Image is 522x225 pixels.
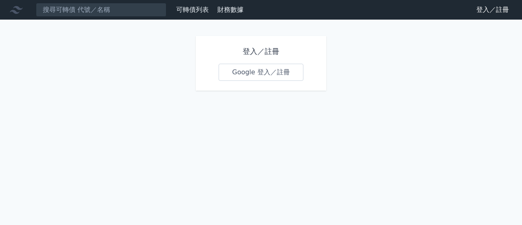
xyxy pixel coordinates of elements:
[219,64,303,81] a: Google 登入／註冊
[176,6,209,13] a: 可轉債列表
[219,46,303,57] h1: 登入／註冊
[470,3,515,16] a: 登入／註冊
[217,6,243,13] a: 財務數據
[36,3,166,17] input: 搜尋可轉債 代號／名稱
